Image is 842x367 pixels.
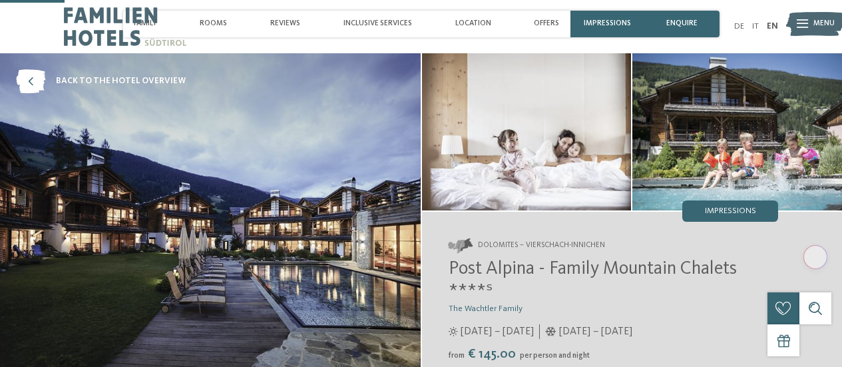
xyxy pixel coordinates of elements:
[559,324,632,339] span: [DATE] – [DATE]
[56,75,186,87] span: back to the hotel overview
[520,352,590,360] span: per person and night
[449,260,737,301] span: Post Alpina - Family Mountain Chalets ****ˢ
[734,22,744,31] a: DE
[752,22,759,31] a: IT
[545,327,556,336] i: Opening times in winter
[16,69,186,93] a: back to the hotel overview
[449,327,458,336] i: Opening times in summer
[478,240,605,251] span: Dolomites – Vierschach-Innichen
[813,19,835,29] span: Menu
[449,304,523,313] span: The Wachtler Family
[705,207,756,216] span: Impressions
[449,352,465,360] span: from
[461,324,534,339] span: [DATE] – [DATE]
[632,53,842,210] img: The family hotel in Innichen with Alpine village flair
[422,53,632,210] img: The family hotel in Innichen with Alpine village flair
[466,348,519,361] span: € 145.00
[767,22,778,31] a: EN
